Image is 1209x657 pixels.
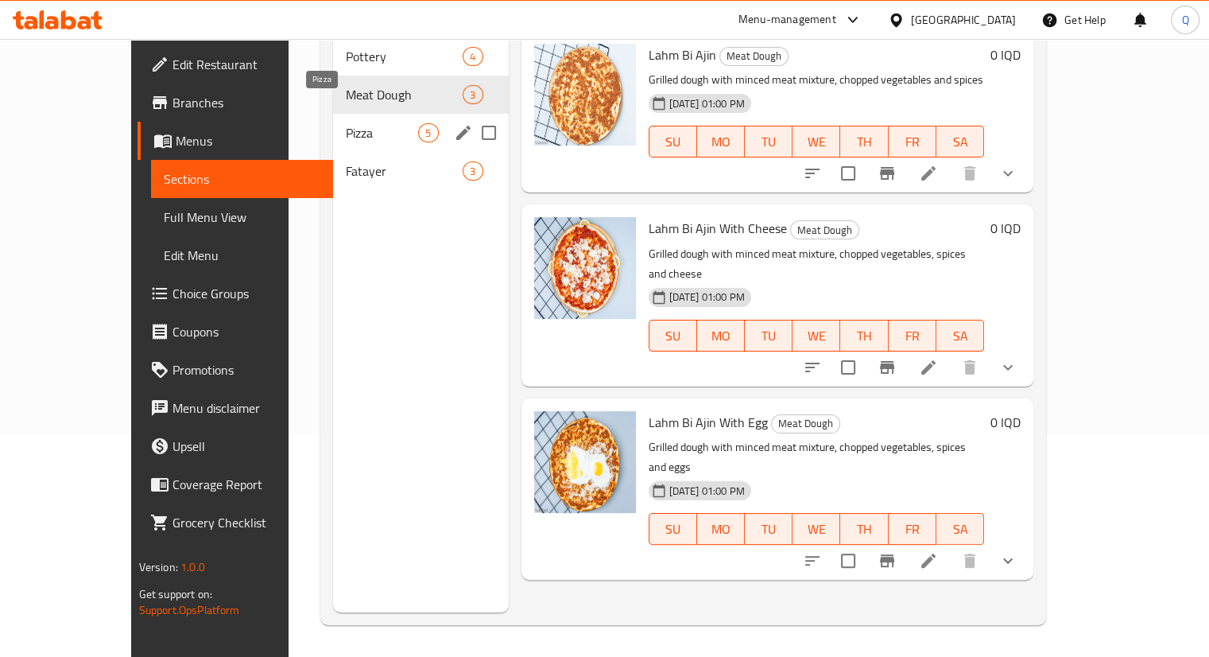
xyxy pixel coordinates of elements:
[138,465,333,503] a: Coverage Report
[943,518,978,541] span: SA
[534,217,636,319] img: Lahm Bi Ajin With Cheese
[989,154,1027,192] button: show more
[998,358,1017,377] svg: Show Choices
[649,70,985,90] p: Grilled dough with minced meat mixture, chopped vegetables and spices
[649,320,697,352] button: SU
[172,475,320,494] span: Coverage Report
[771,414,840,433] div: Meat Dough
[847,130,882,154] span: TH
[333,37,508,76] div: Pottery4
[656,518,691,541] span: SU
[936,126,984,157] button: SA
[138,122,333,160] a: Menus
[792,513,840,545] button: WE
[943,325,978,348] span: SA
[793,154,831,192] button: sort-choices
[793,542,831,580] button: sort-choices
[745,126,792,157] button: TU
[703,325,738,348] span: MO
[895,518,930,541] span: FR
[172,93,320,112] span: Branches
[868,154,906,192] button: Branch-specific-item
[703,518,738,541] span: MO
[164,246,320,265] span: Edit Menu
[799,518,834,541] span: WE
[951,542,989,580] button: delete
[751,518,786,541] span: TU
[919,358,938,377] a: Edit menu item
[998,164,1017,183] svg: Show Choices
[346,85,463,104] span: Meat Dough
[919,164,938,183] a: Edit menu item
[772,414,839,433] span: Meat Dough
[463,85,482,104] div: items
[895,130,930,154] span: FR
[936,513,984,545] button: SA
[333,152,508,190] div: Fatayer3
[419,126,437,141] span: 5
[151,236,333,274] a: Edit Menu
[346,47,463,66] span: Pottery
[889,513,936,545] button: FR
[649,410,768,434] span: Lahm Bi Ajin With Egg
[333,114,508,152] div: Pizza5edit
[751,130,786,154] span: TU
[840,513,888,545] button: TH
[990,411,1021,433] h6: 0 IQD
[138,351,333,389] a: Promotions
[649,216,787,240] span: Lahm Bi Ajin With Cheese
[138,84,333,122] a: Branches
[418,123,438,142] div: items
[172,284,320,303] span: Choice Groups
[895,325,930,348] span: FR
[919,551,938,570] a: Edit menu item
[333,31,508,196] nav: Menu sections
[172,360,320,379] span: Promotions
[720,47,788,65] span: Meat Dough
[936,320,984,352] button: SA
[172,437,320,456] span: Upsell
[990,217,1021,239] h6: 0 IQD
[451,121,475,145] button: edit
[943,130,978,154] span: SA
[751,325,786,348] span: TU
[989,542,1027,580] button: show more
[649,437,985,477] p: Grilled dough with minced meat mixture, chopped vegetables, spices and eggs
[172,322,320,341] span: Coupons
[703,130,738,154] span: MO
[139,557,178,577] span: Version:
[697,126,745,157] button: MO
[172,398,320,418] span: Menu disclaimer
[333,76,508,114] div: Meat Dough3
[649,126,697,157] button: SU
[790,220,859,239] div: Meat Dough
[911,11,1016,29] div: [GEOGRAPHIC_DATA]
[831,544,865,577] span: Select to update
[990,44,1021,66] h6: 0 IQD
[868,348,906,387] button: Branch-specific-item
[172,55,320,74] span: Edit Restaurant
[847,518,882,541] span: TH
[534,44,636,146] img: Lahm Bi Ajin
[663,290,751,305] span: [DATE] 01:00 PM
[138,427,333,465] a: Upsell
[463,47,482,66] div: items
[180,557,205,577] span: 1.0.0
[745,320,792,352] button: TU
[151,160,333,198] a: Sections
[831,351,865,384] span: Select to update
[793,348,831,387] button: sort-choices
[663,484,751,499] span: [DATE] 01:00 PM
[697,513,745,545] button: MO
[138,274,333,313] a: Choice Groups
[463,87,482,103] span: 3
[791,221,858,239] span: Meat Dough
[172,513,320,532] span: Grocery Checklist
[889,320,936,352] button: FR
[176,131,320,150] span: Menus
[164,169,320,189] span: Sections
[989,348,1027,387] button: show more
[719,47,789,66] div: Meat Dough
[663,96,751,111] span: [DATE] 01:00 PM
